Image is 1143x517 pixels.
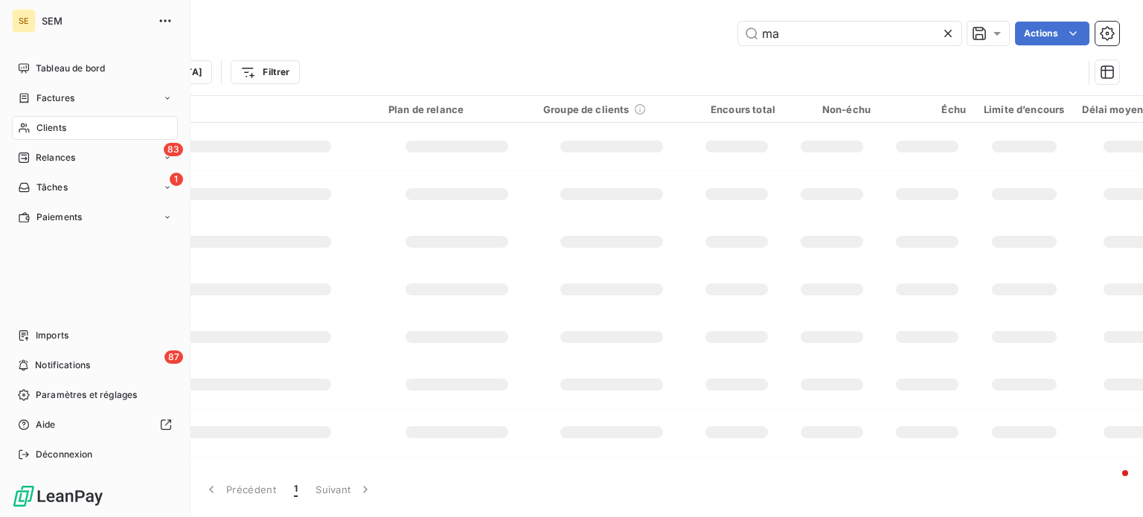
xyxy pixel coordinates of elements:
[42,15,149,27] span: SEM
[12,9,36,33] div: SE
[793,103,871,115] div: Non-échu
[388,103,525,115] div: Plan de relance
[698,103,775,115] div: Encours total
[164,143,183,156] span: 83
[195,474,285,505] button: Précédent
[36,151,75,164] span: Relances
[889,103,966,115] div: Échu
[231,60,299,84] button: Filtrer
[1015,22,1089,45] button: Actions
[294,482,298,497] span: 1
[12,484,104,508] img: Logo LeanPay
[984,103,1064,115] div: Limite d’encours
[543,103,630,115] span: Groupe de clients
[738,22,961,45] input: Rechercher
[36,91,74,105] span: Factures
[36,181,68,194] span: Tâches
[36,211,82,224] span: Paiements
[36,388,137,402] span: Paramètres et réglages
[164,350,183,364] span: 87
[307,474,382,505] button: Suivant
[36,121,66,135] span: Clients
[170,173,183,186] span: 1
[1092,466,1128,502] iframe: Intercom live chat
[36,418,56,431] span: Aide
[35,359,90,372] span: Notifications
[36,329,68,342] span: Imports
[36,62,105,75] span: Tableau de bord
[285,474,307,505] button: 1
[36,448,93,461] span: Déconnexion
[12,413,178,437] a: Aide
